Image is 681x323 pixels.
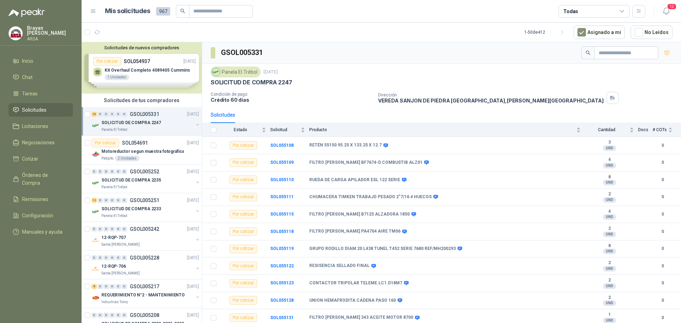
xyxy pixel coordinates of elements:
[115,156,139,161] div: 2 Unidades
[92,282,200,305] a: 8 0 0 0 0 0 GSOL005217[DATE] Company LogoREQUERIMIENTO N°2 - MANTENIMIENTOIndustrias Tomy
[9,54,73,68] a: Inicio
[603,249,616,254] div: UND
[9,103,73,117] a: Solicitudes
[660,5,672,18] button: 12
[104,198,109,203] div: 0
[116,112,121,117] div: 0
[92,255,97,260] div: 0
[270,127,299,132] span: Solicitud
[309,143,382,148] b: RETÉN 55150 95.25 X 133.25 X 12.7
[110,112,115,117] div: 0
[22,171,66,187] span: Órdenes de Compra
[229,262,257,270] div: Por cotizar
[563,7,578,15] div: Todas
[270,143,294,148] a: SOL055108
[122,112,127,117] div: 0
[82,42,202,94] div: Solicitudes de nuevos compradoresPor cotizarSOL054937[DATE] Kit Overhaul Completo 4089405 Cummins...
[101,271,140,276] p: Santa [PERSON_NAME]
[229,296,257,305] div: Por cotizar
[585,123,638,137] th: Cantidad
[229,227,257,236] div: Por cotizar
[92,265,100,273] img: Company Logo
[221,123,270,137] th: Estado
[270,246,294,251] b: SOL055119
[130,227,159,232] p: GSOL005242
[187,283,199,290] p: [DATE]
[270,177,294,182] a: SOL055110
[98,255,103,260] div: 0
[229,210,257,218] div: Por cotizar
[603,214,616,220] div: UND
[22,139,55,146] span: Negociaciones
[130,112,159,117] p: GSOL005331
[92,112,97,117] div: 23
[585,191,634,197] b: 2
[104,227,109,232] div: 0
[653,177,672,183] b: 0
[122,227,127,232] div: 0
[9,27,22,40] img: Company Logo
[98,313,103,318] div: 0
[84,45,199,50] button: Solicitudes de nuevos compradores
[104,255,109,260] div: 0
[221,47,264,58] h3: GSOL005331
[98,227,103,232] div: 0
[92,121,100,130] img: Company Logo
[92,198,97,203] div: 12
[92,284,97,289] div: 8
[309,160,422,166] b: FILTRO [PERSON_NAME] BF7674-D COMBUSTIB ALZ01
[110,284,115,289] div: 0
[631,26,672,39] button: No Leídos
[22,106,46,114] span: Solicitudes
[585,209,634,215] b: 4
[187,168,199,175] p: [DATE]
[130,255,159,260] p: GSOL005228
[603,197,616,203] div: UND
[92,167,200,190] a: 0 0 0 0 0 0 GSOL005252[DATE] Company LogoSOLICITUD DE COMPRA 2235Panela El Trébol
[653,142,672,149] b: 0
[22,122,48,130] span: Licitaciones
[92,169,97,174] div: 0
[667,3,677,10] span: 12
[211,97,372,103] p: Crédito 60 días
[187,197,199,204] p: [DATE]
[122,255,127,260] div: 0
[653,314,672,321] b: 0
[180,9,185,13] span: search
[104,284,109,289] div: 0
[187,140,199,146] p: [DATE]
[101,263,126,270] p: 12-RQP-706
[27,37,73,41] p: ARSA
[116,169,121,174] div: 0
[653,245,672,252] b: 0
[603,300,616,306] div: UND
[585,226,634,232] b: 2
[92,110,200,133] a: 23 0 0 0 0 0 GSOL005331[DATE] Company LogoSOLICITUD DE COMPRA 2247Panela El Trébol
[110,198,115,203] div: 0
[92,313,97,318] div: 0
[574,26,625,39] button: Asignado a mi
[270,280,294,285] b: SOL055123
[101,242,140,247] p: Santa [PERSON_NAME]
[270,298,294,303] a: SOL055128
[270,263,294,268] a: SOL055122
[116,227,121,232] div: 0
[378,98,604,104] p: VEREDA SANJON DE PIEDRA [GEOGRAPHIC_DATA] , [PERSON_NAME][GEOGRAPHIC_DATA]
[9,225,73,239] a: Manuales y ayuda
[653,194,672,200] b: 0
[22,57,33,65] span: Inicio
[585,157,634,163] b: 4
[653,280,672,286] b: 0
[9,71,73,84] a: Chat
[122,140,148,145] p: SOL054691
[378,93,604,98] p: Dirección
[653,228,672,235] b: 0
[270,315,294,320] b: SOL055131
[221,127,260,132] span: Estado
[116,198,121,203] div: 0
[130,313,159,318] p: GSOL005208
[92,150,100,158] img: Company Logo
[101,206,161,212] p: SOLICITUD DE COMPRA 2233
